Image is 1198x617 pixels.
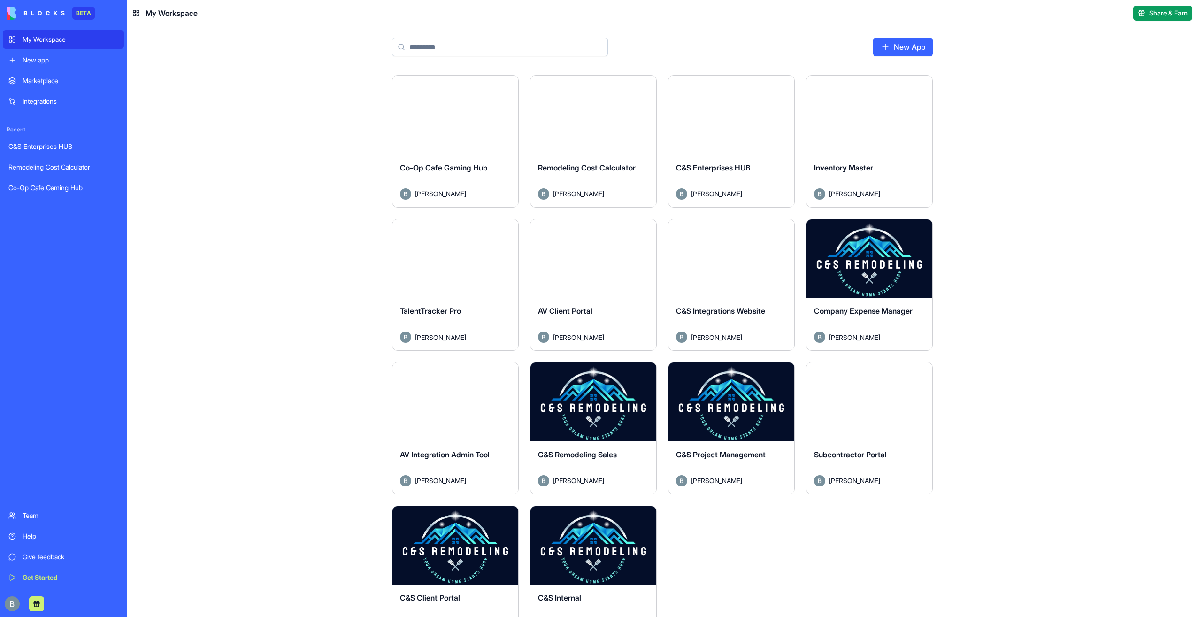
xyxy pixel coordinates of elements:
div: Help [23,532,118,541]
img: Avatar [814,188,825,200]
img: Avatar [676,332,687,343]
span: [PERSON_NAME] [415,189,466,199]
img: Avatar [538,188,549,200]
span: C&S Remodeling Sales [538,450,617,459]
span: AV Client Portal [538,306,592,316]
span: TalentTracker Pro [400,306,461,316]
img: Avatar [538,475,549,486]
span: [PERSON_NAME] [691,476,742,486]
span: [PERSON_NAME] [829,189,880,199]
a: AV Client PortalAvatar[PERSON_NAME] [530,219,657,351]
span: [PERSON_NAME] [553,332,604,342]
img: Avatar [676,475,687,486]
img: Avatar [400,475,411,486]
img: logo [7,7,65,20]
div: My Workspace [23,35,118,44]
span: C&S Integrations Website [676,306,765,316]
a: BETA [7,7,95,20]
span: C&S Client Portal [400,593,460,602]
a: Integrations [3,92,124,111]
span: Recent [3,126,124,133]
a: Give feedback [3,548,124,566]
a: TalentTracker ProAvatar[PERSON_NAME] [392,219,519,351]
a: My Workspace [3,30,124,49]
a: C&S Project ManagementAvatar[PERSON_NAME] [668,362,795,494]
a: Company Expense ManagerAvatar[PERSON_NAME] [806,219,933,351]
a: New App [873,38,933,56]
div: Remodeling Cost Calculator [8,162,118,172]
span: C&S Internal [538,593,581,602]
span: My Workspace [146,8,198,19]
a: C&S Enterprises HUB [3,137,124,156]
span: Remodeling Cost Calculator [538,163,636,172]
a: C&S Enterprises HUBAvatar[PERSON_NAME] [668,75,795,208]
span: AV Integration Admin Tool [400,450,490,459]
a: C&S Remodeling SalesAvatar[PERSON_NAME] [530,362,657,494]
img: Avatar [814,475,825,486]
div: C&S Enterprises HUB [8,142,118,151]
a: Team [3,506,124,525]
span: C&S Project Management [676,450,766,459]
span: Co-Op Cafe Gaming Hub [400,163,488,172]
div: New app [23,55,118,65]
span: Inventory Master [814,163,873,172]
a: C&S Integrations WebsiteAvatar[PERSON_NAME] [668,219,795,351]
span: [PERSON_NAME] [415,332,466,342]
a: AV Integration Admin ToolAvatar[PERSON_NAME] [392,362,519,494]
img: Avatar [400,332,411,343]
span: Subcontractor Portal [814,450,887,459]
a: Remodeling Cost Calculator [3,158,124,177]
span: Share & Earn [1149,8,1188,18]
span: C&S Enterprises HUB [676,163,750,172]
div: Marketplace [23,76,118,85]
a: Marketplace [3,71,124,90]
span: [PERSON_NAME] [829,332,880,342]
span: [PERSON_NAME] [829,476,880,486]
a: Get Started [3,568,124,587]
div: Get Started [23,573,118,582]
div: BETA [72,7,95,20]
a: Inventory MasterAvatar[PERSON_NAME] [806,75,933,208]
a: Subcontractor PortalAvatar[PERSON_NAME] [806,362,933,494]
a: Co-Op Cafe Gaming HubAvatar[PERSON_NAME] [392,75,519,208]
span: [PERSON_NAME] [691,189,742,199]
div: Co-Op Cafe Gaming Hub [8,183,118,193]
span: [PERSON_NAME] [415,476,466,486]
div: Give feedback [23,552,118,562]
button: Share & Earn [1133,6,1192,21]
img: Avatar [538,332,549,343]
span: Company Expense Manager [814,306,913,316]
div: Team [23,511,118,520]
img: Avatar [814,332,825,343]
span: [PERSON_NAME] [553,189,604,199]
a: Remodeling Cost CalculatorAvatar[PERSON_NAME] [530,75,657,208]
a: Help [3,527,124,546]
a: Co-Op Cafe Gaming Hub [3,178,124,197]
a: New app [3,51,124,69]
img: Avatar [400,188,411,200]
img: ACg8ocIug40qN1SCXJiinWdltW7QsPxROn8ZAVDlgOtPD8eQfXIZmw=s96-c [5,596,20,611]
span: [PERSON_NAME] [691,332,742,342]
img: Avatar [676,188,687,200]
div: Integrations [23,97,118,106]
span: [PERSON_NAME] [553,476,604,486]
